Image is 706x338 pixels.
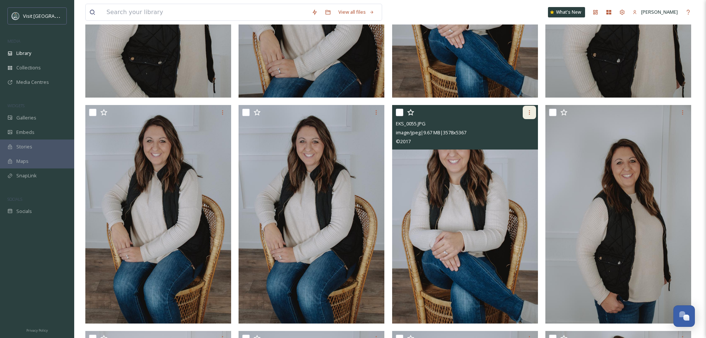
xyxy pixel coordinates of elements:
span: Stories [16,143,32,150]
span: [PERSON_NAME] [641,9,678,15]
span: © 2017 [396,138,411,145]
a: Privacy Policy [26,325,48,334]
span: WIDGETS [7,103,24,108]
span: SnapLink [16,172,37,179]
img: EKS_0055.JPG [392,105,538,324]
span: MEDIA [7,38,20,44]
span: Privacy Policy [26,328,48,333]
span: image/jpeg | 9.67 MB | 3578 x 5367 [396,129,466,136]
span: Media Centres [16,79,49,86]
a: View all files [335,5,378,19]
img: EKS_0036.JPG [545,105,691,324]
span: Maps [16,158,29,165]
span: EKS_0055.JPG [396,120,426,127]
span: Galleries [16,114,36,121]
a: [PERSON_NAME] [629,5,682,19]
input: Search your library [103,4,308,20]
button: Open Chat [673,305,695,327]
img: EKS_0046.JPG [239,105,384,324]
span: Embeds [16,129,35,136]
img: watertown-convention-and-visitors-bureau.jpg [12,12,19,20]
span: Visit [GEOGRAPHIC_DATA] [23,12,81,19]
span: Collections [16,64,41,71]
span: Library [16,50,31,57]
span: SOCIALS [7,196,22,202]
img: EKS_0045.JPG [85,105,231,324]
a: What's New [548,7,585,17]
span: Socials [16,208,32,215]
